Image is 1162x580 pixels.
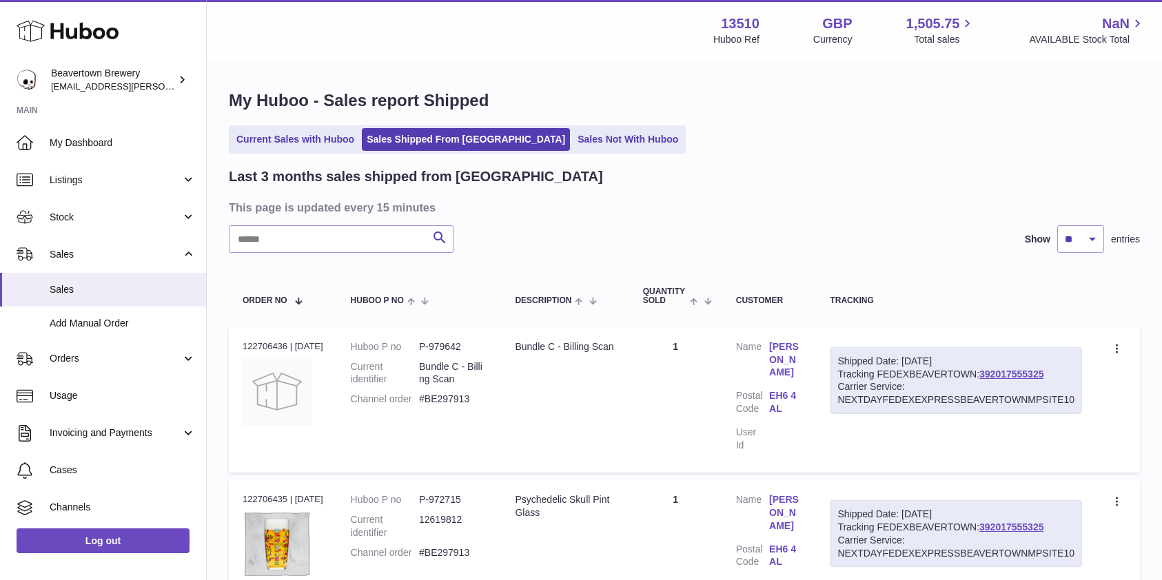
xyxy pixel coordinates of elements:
a: Sales Not With Huboo [573,128,683,151]
dt: Huboo P no [351,340,419,353]
dt: Channel order [351,546,419,559]
span: [EMAIL_ADDRESS][PERSON_NAME][DOMAIN_NAME] [51,81,276,92]
h2: Last 3 months sales shipped from [GEOGRAPHIC_DATA] [229,167,603,186]
a: 1,505.75 Total sales [906,14,976,46]
dt: Channel order [351,393,419,406]
span: Cases [50,464,196,477]
div: Carrier Service: NEXTDAYFEDEXEXPRESSBEAVERTOWNMPSITE10 [837,380,1074,406]
dt: Current identifier [351,360,419,386]
img: beavertown-brewery-psychedlic-pint-glass_36326ebd-29c0-4cac-9570-52cf9d517ba4.png [243,510,312,579]
label: Show [1025,233,1050,246]
div: Tracking FEDEXBEAVERTOWN: [830,500,1082,568]
dt: Name [736,493,769,536]
span: Description [515,296,571,305]
div: Carrier Service: NEXTDAYFEDEXEXPRESSBEAVERTOWNMPSITE10 [837,534,1074,560]
dt: Current identifier [351,513,419,539]
dd: P-979642 [419,340,487,353]
div: 122706436 | [DATE] [243,340,323,353]
strong: 13510 [721,14,760,33]
img: kit.lowe@beavertownbrewery.co.uk [17,70,37,90]
a: 392017555325 [979,369,1043,380]
dt: Name [736,340,769,383]
a: [PERSON_NAME] [769,340,802,380]
a: Log out [17,528,190,553]
a: [PERSON_NAME] [769,493,802,532]
dd: #BE297913 [419,546,487,559]
span: Listings [50,174,181,187]
a: Current Sales with Huboo [232,128,359,151]
dd: Bundle C - Billing Scan [419,360,487,386]
div: Tracking FEDEXBEAVERTOWN: [830,347,1082,415]
a: EH6 4AL [769,543,802,569]
span: 1,505.75 [906,14,960,33]
span: Huboo P no [351,296,404,305]
a: Sales Shipped From [GEOGRAPHIC_DATA] [362,128,570,151]
strong: GBP [822,14,852,33]
dt: Postal Code [736,543,769,572]
span: Total sales [914,33,975,46]
div: Beavertown Brewery [51,67,175,93]
span: NaN [1102,14,1130,33]
div: Customer [736,296,803,305]
span: entries [1111,233,1140,246]
span: Quantity Sold [643,287,687,305]
dt: User Id [736,426,769,452]
div: Tracking [830,296,1082,305]
dd: 12619812 [419,513,487,539]
span: Order No [243,296,287,305]
a: 392017555325 [979,521,1043,532]
dd: #BE297913 [419,393,487,406]
span: My Dashboard [50,136,196,149]
span: Invoicing and Payments [50,426,181,439]
span: Add Manual Order [50,317,196,330]
dd: P-972715 [419,493,487,506]
span: Stock [50,211,181,224]
span: Sales [50,248,181,261]
td: 1 [629,327,722,473]
dt: Postal Code [736,389,769,419]
div: Psychedelic Skull Pint Glass [515,493,615,519]
div: Currency [813,33,853,46]
img: no-photo.jpg [243,357,312,426]
span: AVAILABLE Stock Total [1029,33,1145,46]
div: Shipped Date: [DATE] [837,508,1074,521]
span: Sales [50,283,196,296]
div: Shipped Date: [DATE] [837,355,1074,368]
div: Huboo Ref [713,33,760,46]
div: 122706435 | [DATE] [243,493,323,506]
span: Usage [50,389,196,402]
h3: This page is updated every 15 minutes [229,200,1136,215]
div: Bundle C - Billing Scan [515,340,615,353]
a: EH6 4AL [769,389,802,415]
a: NaN AVAILABLE Stock Total [1029,14,1145,46]
span: Channels [50,501,196,514]
span: Orders [50,352,181,365]
dt: Huboo P no [351,493,419,506]
h1: My Huboo - Sales report Shipped [229,90,1140,112]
